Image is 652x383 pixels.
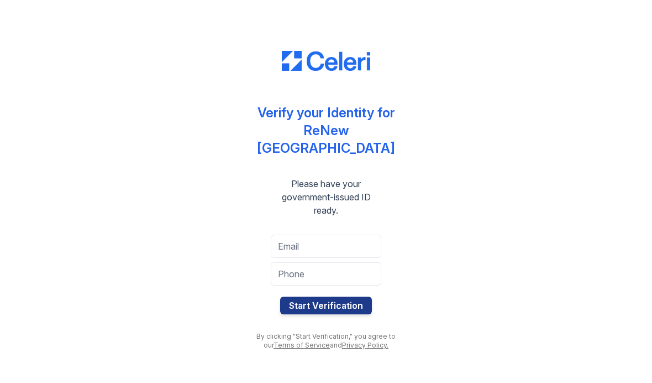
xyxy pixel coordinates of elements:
a: Privacy Policy. [342,341,388,349]
button: Start Verification [280,297,372,314]
div: By clicking "Start Verification," you agree to our and [249,332,403,350]
a: Terms of Service [274,341,330,349]
div: Please have your government-issued ID ready. [249,177,403,217]
input: Phone [271,262,381,286]
img: CE_Logo_Blue-a8612792a0a2168367f1c8372b55b34899dd931a85d93a1a3d3e32e68fde9ad4.png [282,51,370,71]
input: Email [271,235,381,258]
div: Verify your Identity for ReNew [GEOGRAPHIC_DATA] [249,104,403,157]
